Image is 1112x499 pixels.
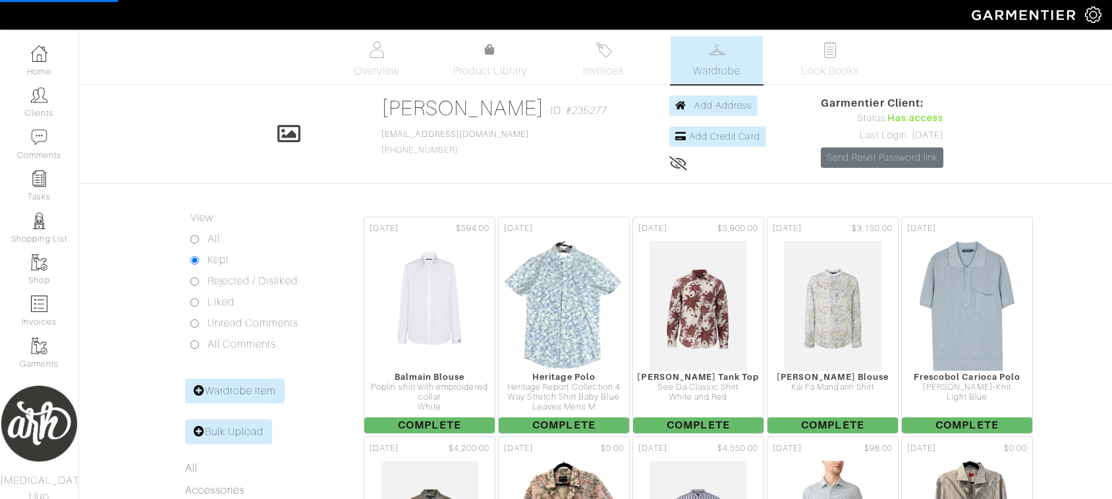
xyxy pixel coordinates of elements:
[1085,7,1101,23] img: gear-icon-white-bd11855cb880d31180b6d7d6211b90ccbf57a29d726f0c71d8c61bd08dd39cc2.png
[638,223,667,235] span: [DATE]
[907,442,936,455] span: [DATE]
[208,336,277,352] label: All Comments
[900,215,1034,435] a: [DATE] Frescobol Carioca Polo [PERSON_NAME]-Knit Light Blue Complete
[638,442,667,455] span: [DATE]
[596,41,612,58] img: orders-27d20c2124de7fd6de4e0e44c1d41de31381a507db9b33961299e4e07d508b8c.svg
[864,442,893,455] span: $98.00
[965,3,1085,26] img: garmentier-logo-header-white-b43fb05a5012e4ada735d5af1a66efaba907eab6374d6393d1fbf88cb4ef424d.png
[583,63,623,79] span: Invoices
[31,129,47,145] img: comment-icon-a0a6a9ef722e966f86d9cbdc48e553b5cf19dbc54f86b18d962a5391bc8f6eb6.png
[185,462,198,474] a: All
[362,215,497,435] a: [DATE] $594.00 Balmain Blouse Poplin shirt with embroidered collar White Complete
[499,372,629,382] div: Heritage Polo
[504,223,533,235] span: [DATE]
[918,240,1016,372] img: XBoe285gypxaxTbusVAXWCk8
[773,442,802,455] span: [DATE]
[444,42,536,79] a: Product Library
[185,485,245,496] a: Accessories
[381,130,529,155] span: [PHONE_NUMBER]
[185,379,285,404] a: Wardrobe Item
[669,95,758,116] a: Add Address
[902,382,1032,392] div: [PERSON_NAME]-Knit
[557,36,650,84] a: Invoices
[31,87,47,103] img: clients-icon-6bae9207a08558b7cb47a8932f037763ab4055f8c8b6bfacd5dc20c3e0201464.png
[31,254,47,271] img: garments-icon-b7da505a4dc4fd61783c78ac3ca0ef83fa9d6f193b1c9dc38574b1d14d53ca28.png
[504,442,533,455] span: [DATE]
[449,442,489,455] span: $4,200.00
[551,103,608,118] span: ID: #235277
[821,147,943,168] a: Send Reset Password link
[902,372,1032,382] div: Frescobol Carioca Polo
[821,128,943,143] div: Last Login: [DATE]
[709,41,725,58] img: wardrobe-487a4870c1b7c33e795ec22d11cfc2ed9d08956e64fb3008fe2437562e282088.svg
[601,442,624,455] span: $0.00
[783,240,883,372] img: VJjFhgzVUrJjTrK3tJducgmR
[364,417,495,433] span: Complete
[499,417,629,433] span: Complete
[31,171,47,187] img: reminder-icon-8004d30b9f0a5d33ae49ab947aed9ed385cf756f9e5892f1edd6e32f2345188e.png
[767,372,898,382] div: [PERSON_NAME] Blouse
[821,111,943,126] div: Status:
[370,223,399,235] span: [DATE]
[694,100,752,111] span: Add Address
[31,338,47,354] img: garments-icon-b7da505a4dc4fd61783c78ac3ca0ef83fa9d6f193b1c9dc38574b1d14d53ca28.png
[208,294,235,310] label: Liked
[381,96,544,120] a: [PERSON_NAME]
[822,41,839,58] img: todo-9ac3debb85659649dc8f770b8b6100bb5dab4b48dedcbae339e5042a72dfd3cc.svg
[31,45,47,62] img: dashboard-icon-dbcd8f5a0b271acd01030246c82b418ddd0df26cd7fceb0bd07c9910d44c42f6.png
[498,240,630,372] img: 8sJuruUcH5raaqDBB2Qyos15
[31,213,47,229] img: stylists-icon-eb353228a002819b7ec25b43dbf5f0378dd9e0616d9560372ff212230b889e62.png
[765,215,900,435] a: [DATE] $3,150.00 [PERSON_NAME] Blouse Kai Fa Mandarin Shirt Complete
[381,240,479,372] img: Ay359bi9LoJUt4r3h4aftgrp
[801,63,860,79] span: Look Books
[364,382,495,403] div: Poplin shirt with embroidered collar
[907,223,936,235] span: [DATE]
[767,417,898,433] span: Complete
[689,131,760,142] span: Add Credit Card
[208,273,298,289] label: Rejected / Disliked
[633,372,764,382] div: [PERSON_NAME] Tank Top
[185,419,273,444] a: Bulk Upload
[717,442,758,455] span: $4,550.00
[190,210,215,226] label: View:
[331,36,423,84] a: Overview
[31,296,47,312] img: orders-icon-0abe47150d42831381b5fb84f609e132dff9fe21cb692f30cb5eec754e2cba89.png
[649,240,748,372] img: tV7b9kdHZGRBkrZZKF3XWoHV
[669,126,766,147] a: Add Credit Card
[902,392,1032,402] div: Light Blue
[693,63,740,79] span: Wardrobe
[852,223,893,235] span: $3,150.00
[497,215,631,435] a: [DATE] Heritage Polo Heritage Report Collection 4 Way Stretch Shirt Baby Blue Leaves Mens M Complete
[773,223,802,235] span: [DATE]
[370,442,399,455] span: [DATE]
[208,252,229,268] label: Kept
[453,63,528,79] span: Product Library
[631,215,765,435] a: [DATE] $5,900.00 [PERSON_NAME] Tank Top See Da Classic Shirt White and Red Complete
[887,111,944,126] span: Has access
[364,372,495,382] div: Balmain Blouse
[381,130,529,139] a: [EMAIL_ADDRESS][DOMAIN_NAME]
[671,36,763,84] a: Wardrobe
[784,36,876,84] a: Look Books
[633,392,764,402] div: White and Red
[633,417,764,433] span: Complete
[364,402,495,412] div: White
[208,315,299,331] label: Unread Comments
[902,417,1032,433] span: Complete
[499,382,629,413] div: Heritage Report Collection 4 Way Stretch Shirt Baby Blue Leaves Mens M
[633,382,764,392] div: See Da Classic Shirt
[354,63,399,79] span: Overview
[1004,442,1027,455] span: $0.00
[369,41,385,58] img: basicinfo-40fd8af6dae0f16599ec9e87c0ef1c0a1fdea2edbe929e3d69a839185d80c458.svg
[456,223,489,235] span: $594.00
[821,95,943,111] span: Garmentier Client:
[208,231,220,247] label: All
[767,382,898,392] div: Kai Fa Mandarin Shirt
[717,223,758,235] span: $5,900.00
